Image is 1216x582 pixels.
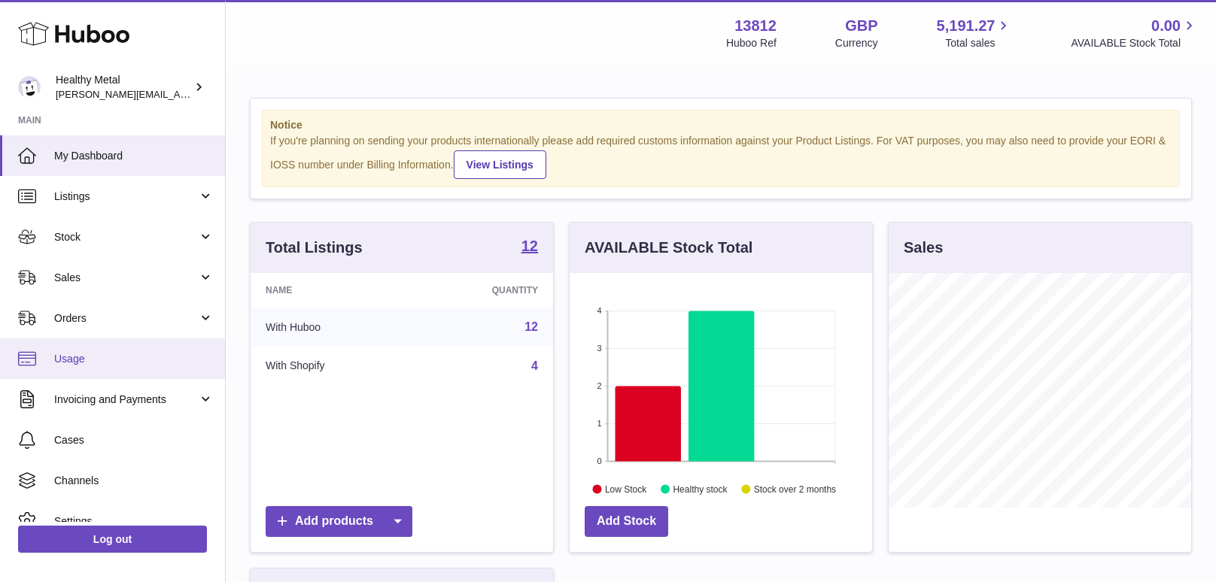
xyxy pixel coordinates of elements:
img: jose@healthy-metal.com [18,76,41,99]
div: If you're planning on sending your products internationally please add required customs informati... [270,134,1172,179]
div: Huboo Ref [726,36,777,50]
a: 4 [531,359,538,372]
a: Log out [18,526,207,553]
text: Stock over 2 months [754,483,836,494]
text: 0 [597,456,601,465]
span: 0.00 [1151,16,1181,36]
span: AVAILABLE Stock Total [1071,36,1198,50]
text: 2 [597,381,601,390]
h3: AVAILABLE Stock Total [585,238,752,258]
a: 12 [524,320,538,333]
td: With Huboo [251,308,414,347]
a: 0.00 AVAILABLE Stock Total [1071,16,1198,50]
a: 5,191.27 Total sales [937,16,1013,50]
span: 5,191.27 [937,16,996,36]
span: Total sales [945,36,1012,50]
a: 12 [521,238,538,256]
a: View Listings [454,150,546,179]
span: Cases [54,433,214,447]
span: Invoicing and Payments [54,393,198,407]
text: 4 [597,306,601,315]
strong: 12 [521,238,538,253]
strong: 13812 [734,16,777,36]
text: Low Stock [605,483,647,494]
span: Settings [54,514,214,529]
span: Sales [54,271,198,285]
a: Add Stock [585,506,668,537]
div: Currency [835,36,878,50]
span: Orders [54,311,198,326]
span: Usage [54,352,214,366]
span: My Dashboard [54,149,214,163]
text: Healthy stock [673,483,728,494]
span: Channels [54,474,214,488]
strong: GBP [845,16,877,36]
text: 3 [597,344,601,353]
span: [PERSON_NAME][EMAIL_ADDRESS][DOMAIN_NAME] [56,88,302,100]
h3: Sales [904,238,943,258]
div: Healthy Metal [56,73,191,102]
th: Quantity [414,273,553,308]
strong: Notice [270,118,1172,132]
span: Listings [54,189,198,204]
h3: Total Listings [266,238,363,258]
text: 1 [597,419,601,428]
span: Stock [54,230,198,244]
td: With Shopify [251,347,414,386]
a: Add products [266,506,412,537]
th: Name [251,273,414,308]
